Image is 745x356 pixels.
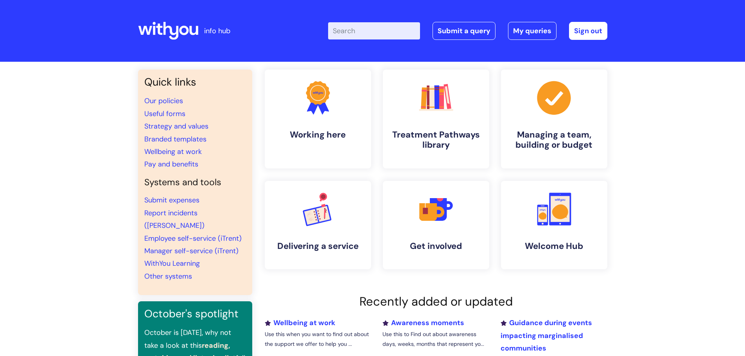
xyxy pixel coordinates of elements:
[144,195,199,205] a: Submit expenses
[382,329,489,349] p: Use this to Find out about awareness days, weeks, months that represent yo...
[144,208,205,230] a: Report incidents ([PERSON_NAME])
[389,241,483,251] h4: Get involved
[144,272,192,281] a: Other systems
[265,70,371,168] a: Working here
[265,329,371,349] p: Use this when you want to find out about the support we offer to help you ...
[507,130,601,150] h4: Managing a team, building or budget
[389,130,483,150] h4: Treatment Pathways library
[383,181,489,269] a: Get involved
[508,22,557,40] a: My queries
[144,308,246,320] h3: October's spotlight
[383,70,489,168] a: Treatment Pathways library
[328,22,420,39] input: Search
[144,234,242,243] a: Employee self-service (iTrent)
[144,122,208,131] a: Strategy and values
[265,318,335,327] a: Wellbeing at work
[433,22,495,40] a: Submit a query
[382,318,464,327] a: Awareness moments
[144,147,202,156] a: Wellbeing at work
[501,181,607,269] a: Welcome Hub
[144,259,200,268] a: WithYou Learning
[144,246,239,256] a: Manager self-service (iTrent)
[144,96,183,106] a: Our policies
[265,294,607,309] h2: Recently added or updated
[328,22,607,40] div: | -
[569,22,607,40] a: Sign out
[144,134,206,144] a: Branded templates
[501,318,592,353] a: Guidance during events impacting marginalised communities
[271,130,365,140] h4: Working here
[204,25,230,37] p: info hub
[501,70,607,168] a: Managing a team, building or budget
[265,181,371,269] a: Delivering a service
[144,76,246,88] h3: Quick links
[271,241,365,251] h4: Delivering a service
[144,177,246,188] h4: Systems and tools
[507,241,601,251] h4: Welcome Hub
[144,109,185,118] a: Useful forms
[144,159,198,169] a: Pay and benefits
